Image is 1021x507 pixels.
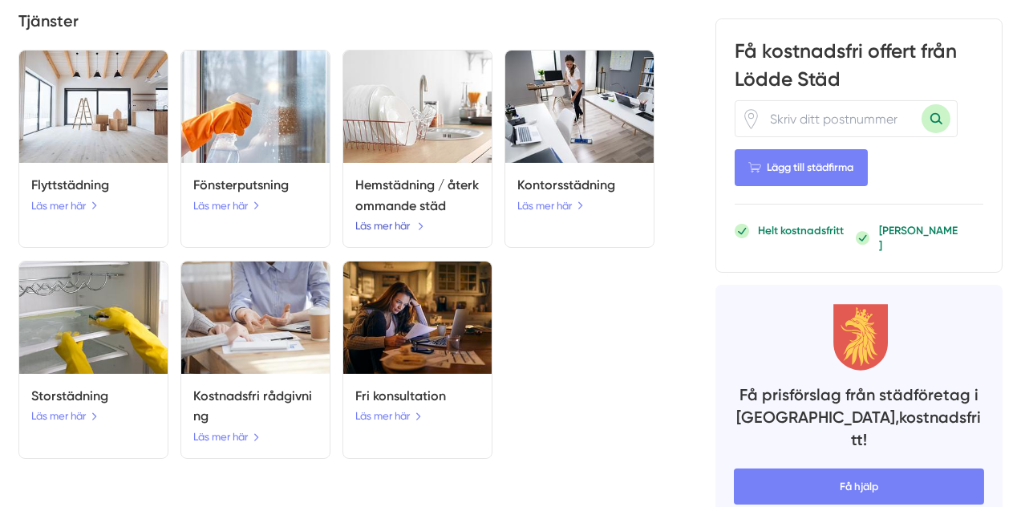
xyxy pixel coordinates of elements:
h4: Tjänster [18,10,654,38]
a: Läs mer här [193,428,260,445]
h3: Få kostnadsfri offert från Lödde Städ [735,38,984,100]
span: Få hjälp [734,468,985,505]
a: Läs mer här [355,217,424,234]
a: Läs mer här [31,197,98,214]
img: Lödde Städ utför tjänsten Fönsterputsning [181,51,330,163]
h4: Få prisförslag från städföretag i [GEOGRAPHIC_DATA], kostnadsfritt! [734,384,985,456]
: Lägg till städfirma [735,149,868,185]
a: Läs mer här [193,197,260,214]
h5: Flyttstädning [31,175,155,196]
span: Klicka för att använda din position. [741,108,761,128]
h5: Fri konsultation [355,386,479,407]
a: Läs mer här [517,197,584,214]
p: Helt kostnadsfritt [758,223,844,238]
svg: Pin / Karta [741,108,761,128]
h5: Hemstädning / återkommande städ [355,175,479,216]
p: [PERSON_NAME] [879,223,959,253]
h5: Storstädning [31,386,155,407]
input: Skriv ditt postnummer [761,101,922,136]
h5: Kostnadsfri rådgivning [193,386,317,427]
img: Lödde Städ utför tjänsten Fri konsultation [343,262,492,374]
img: Lödde Städ utför tjänsten Hemstädning / återkommande städ [343,51,492,163]
h5: Kontorsstädning [517,175,641,196]
a: Läs mer här [355,408,422,424]
a: Läs mer här [31,408,98,424]
img: Lödde Städ utför tjänsten Flyttstädning [19,51,168,163]
button: Sök med postnummer [922,104,950,133]
img: Lödde Städ utför tjänsten Kontorsstädning [505,51,654,163]
h5: Fönsterputsning [193,175,317,196]
img: Lödde Städ utför tjänsten Kostnadsfri rådgivning [181,262,330,374]
img: Lödde Städ utför tjänsten Storstädning [19,262,168,374]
